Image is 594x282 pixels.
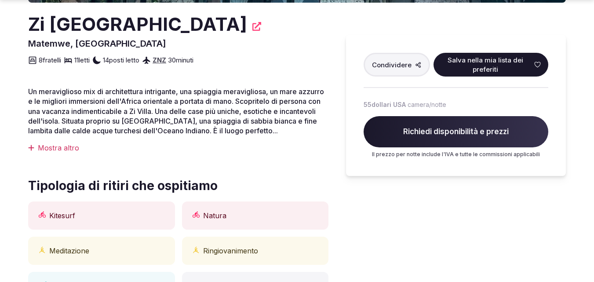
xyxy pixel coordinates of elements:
[372,61,412,69] font: Condividere
[448,56,523,73] font: Salva nella mia lista dei preferiti
[103,56,109,64] font: 14
[28,13,247,35] font: Zi [GEOGRAPHIC_DATA]
[28,38,166,49] font: Matemwe, [GEOGRAPHIC_DATA]
[28,87,324,136] font: Un meraviglioso mix di architettura intrigante, una spiaggia meravigliosa, un mare azzurro e le m...
[28,178,218,193] font: Tipologia di ritiri che ospitiamo
[43,56,61,64] font: fratelli
[109,56,139,64] font: posti letto
[79,56,90,64] font: letti
[434,53,548,77] button: Salva nella mia lista dei preferiti
[364,53,430,77] button: Condividere
[403,127,509,136] font: Richiedi disponibilità e prezzi
[364,101,372,108] font: 55
[176,56,193,64] font: minuti
[39,56,43,64] font: 8
[168,56,176,64] font: 30
[74,56,79,64] font: 11
[372,151,540,157] font: Il prezzo per notte include l'IVA e tutte le commissioni applicabili
[38,143,79,152] font: Mostra altro
[372,101,406,108] font: dollari USA
[408,101,446,108] font: camera/notte
[153,56,166,64] a: ZNZ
